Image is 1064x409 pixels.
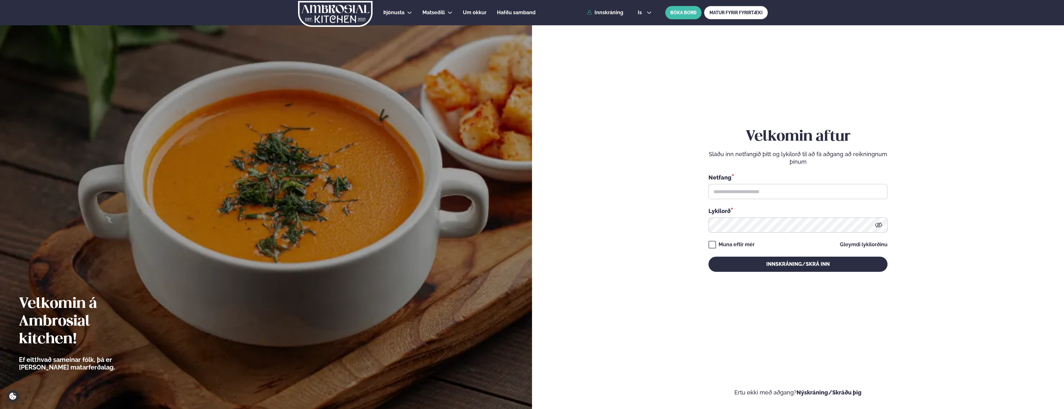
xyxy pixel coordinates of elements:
p: Ef eitthvað sameinar fólk, þá er [PERSON_NAME] matarferðalag. [19,356,150,371]
a: Cookie settings [6,390,19,403]
button: Innskráning/Skrá inn [708,257,888,272]
span: Þjónusta [383,9,404,15]
button: BÓKA BORÐ [665,6,702,19]
span: Hafðu samband [497,9,535,15]
p: Sláðu inn netfangið þitt og lykilorð til að fá aðgang að reikningnum þínum [708,150,888,166]
p: Ertu ekki með aðgang? [551,389,1045,396]
a: Hafðu samband [497,9,535,16]
button: is [633,10,656,15]
div: Netfang [708,173,888,181]
div: Lykilorð [708,207,888,215]
h2: Velkomin á Ambrosial kitchen! [19,295,150,348]
a: Innskráning [587,10,623,15]
a: Matseðill [422,9,445,16]
h2: Velkomin aftur [708,128,888,146]
span: Matseðill [422,9,445,15]
span: is [638,10,644,15]
a: Gleymdi lykilorðinu [840,242,888,247]
a: Um okkur [463,9,487,16]
a: Nýskráning/Skráðu þig [797,389,862,396]
a: MATUR FYRIR FYRIRTÆKI [704,6,768,19]
a: Þjónusta [383,9,404,16]
img: logo [298,1,373,27]
span: Um okkur [463,9,487,15]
